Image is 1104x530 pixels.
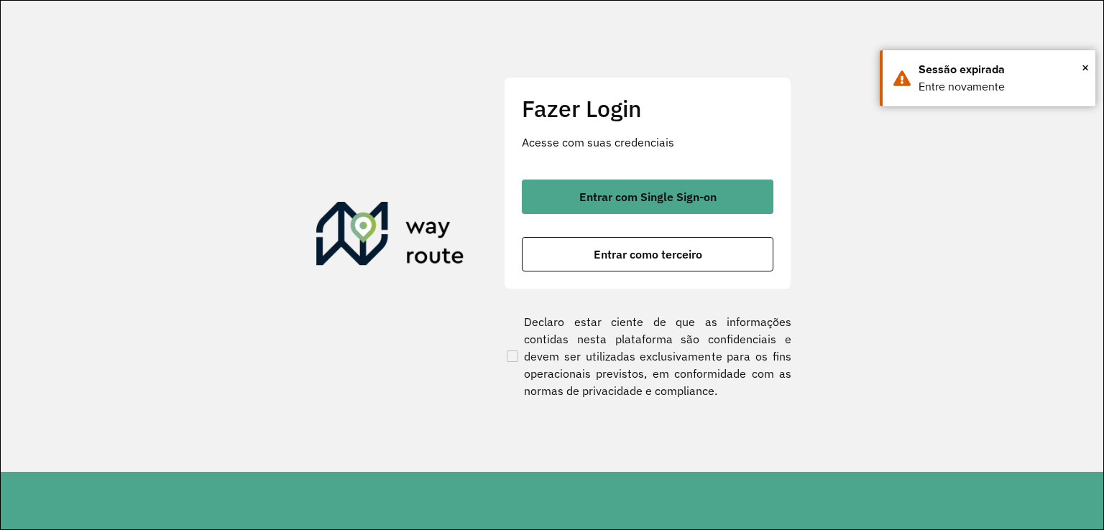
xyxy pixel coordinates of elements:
button: button [522,180,773,214]
label: Declaro estar ciente de que as informações contidas nesta plataforma são confidenciais e devem se... [504,313,791,399]
span: Entrar como terceiro [594,248,702,260]
div: Entre novamente [919,78,1085,96]
button: button [522,237,773,271]
p: Acesse com suas credenciais [522,134,773,151]
h2: Fazer Login [522,95,773,122]
img: Roteirizador AmbevTech [316,202,464,271]
span: Entrar com Single Sign-on [579,191,717,203]
div: Sessão expirada [919,61,1085,78]
span: × [1082,57,1089,78]
button: Close [1082,57,1089,78]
